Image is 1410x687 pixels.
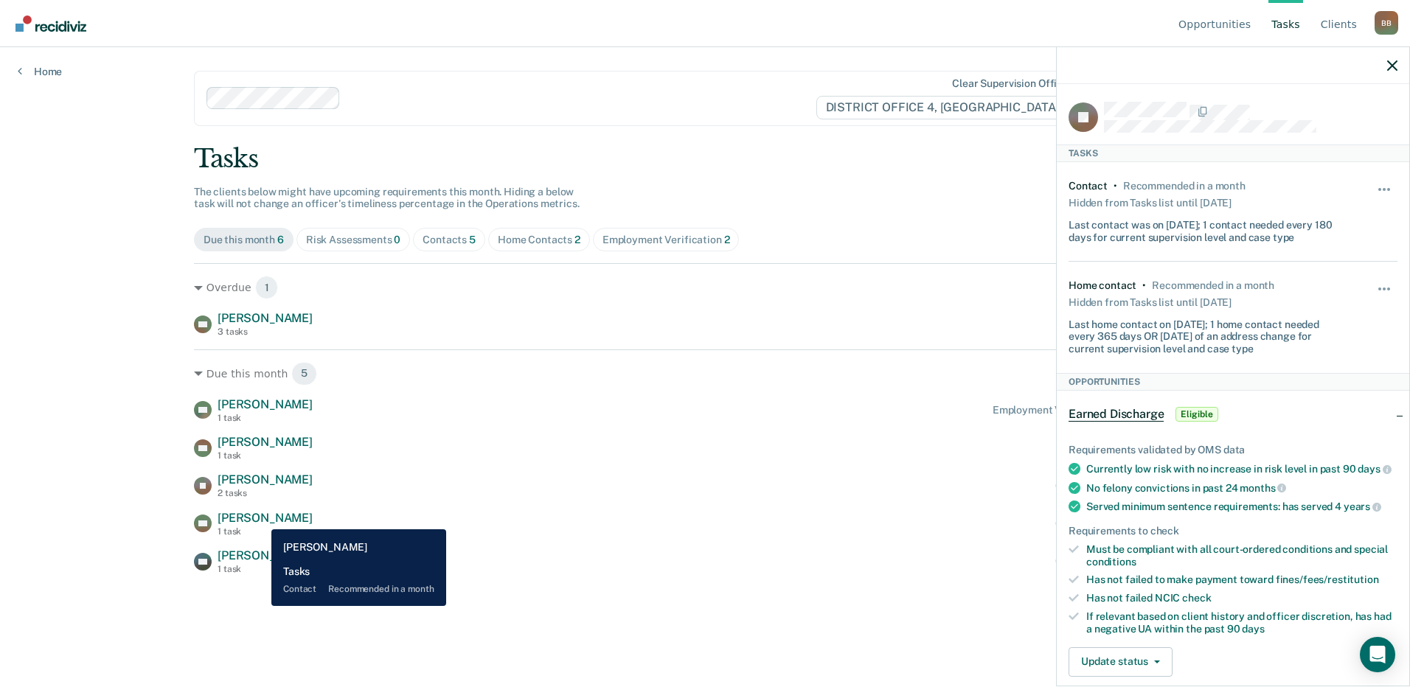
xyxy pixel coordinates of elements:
[602,234,730,246] div: Employment Verification
[1069,525,1397,537] div: Requirements to check
[194,362,1216,386] div: Due this month
[952,77,1077,90] div: Clear supervision officers
[1069,407,1164,422] span: Earned Discharge
[1240,482,1286,494] span: months
[218,548,313,562] span: [PERSON_NAME]
[394,234,400,245] span: 0
[1242,623,1264,635] span: days
[218,450,313,461] div: 1 task
[218,413,313,423] div: 1 task
[574,234,580,245] span: 2
[1114,180,1117,192] div: •
[469,234,476,245] span: 5
[1358,463,1391,475] span: days
[1069,647,1173,677] button: Update status
[1057,144,1409,162] div: Tasks
[218,511,313,525] span: [PERSON_NAME]
[218,488,313,498] div: 2 tasks
[1086,462,1397,475] div: Currently low risk with no increase in risk level in past 90
[218,311,313,325] span: [PERSON_NAME]
[1069,180,1108,192] div: Contact
[1086,543,1397,568] div: Must be compliant with all court-ordered conditions and special
[1086,610,1397,635] div: If relevant based on client history and officer discretion, has had a negative UA within the past 90
[993,404,1216,416] div: Employment Verification recommended [DATE]
[218,564,313,574] div: 1 task
[1069,213,1343,244] div: Last contact was on [DATE]; 1 contact needed every 180 days for current supervision level and cas...
[1069,192,1232,213] div: Hidden from Tasks list until [DATE]
[1276,573,1379,585] span: fines/fees/restitution
[1375,11,1398,35] div: B B
[1069,444,1397,456] div: Requirements validated by OMS data
[306,234,401,246] div: Risk Assessments
[218,327,313,337] div: 3 tasks
[291,362,317,386] span: 5
[1123,180,1246,192] div: Recommended in a month
[1069,279,1136,292] div: Home contact
[1086,500,1397,513] div: Served minimum sentence requirements: has served 4
[1360,637,1395,672] div: Open Intercom Messenger
[218,526,313,537] div: 1 task
[15,15,86,32] img: Recidiviz
[218,435,313,449] span: [PERSON_NAME]
[1086,556,1136,568] span: conditions
[1057,391,1409,438] div: Earned DischargeEligible
[498,234,580,246] div: Home Contacts
[1069,292,1232,313] div: Hidden from Tasks list until [DATE]
[204,234,284,246] div: Due this month
[423,234,476,246] div: Contacts
[724,234,730,245] span: 2
[1086,573,1397,586] div: Has not failed to make payment toward
[218,472,313,487] span: [PERSON_NAME]
[1086,481,1397,495] div: No felony convictions in past 24
[1057,373,1409,391] div: Opportunities
[194,186,580,210] span: The clients below might have upcoming requirements this month. Hiding a below task will not chang...
[194,276,1216,299] div: Overdue
[1086,592,1397,604] div: Has not failed NCIC
[18,65,62,78] a: Home
[816,96,1081,119] span: DISTRICT OFFICE 4, [GEOGRAPHIC_DATA]
[194,144,1216,174] div: Tasks
[1152,279,1274,292] div: Recommended in a month
[1175,407,1218,422] span: Eligible
[1344,501,1381,512] span: years
[1142,279,1146,292] div: •
[1182,592,1211,604] span: check
[1069,313,1343,355] div: Last home contact on [DATE]; 1 home contact needed every 365 days OR [DATE] of an address change ...
[255,276,279,299] span: 1
[277,234,284,245] span: 6
[1375,11,1398,35] button: Profile dropdown button
[218,397,313,411] span: [PERSON_NAME]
